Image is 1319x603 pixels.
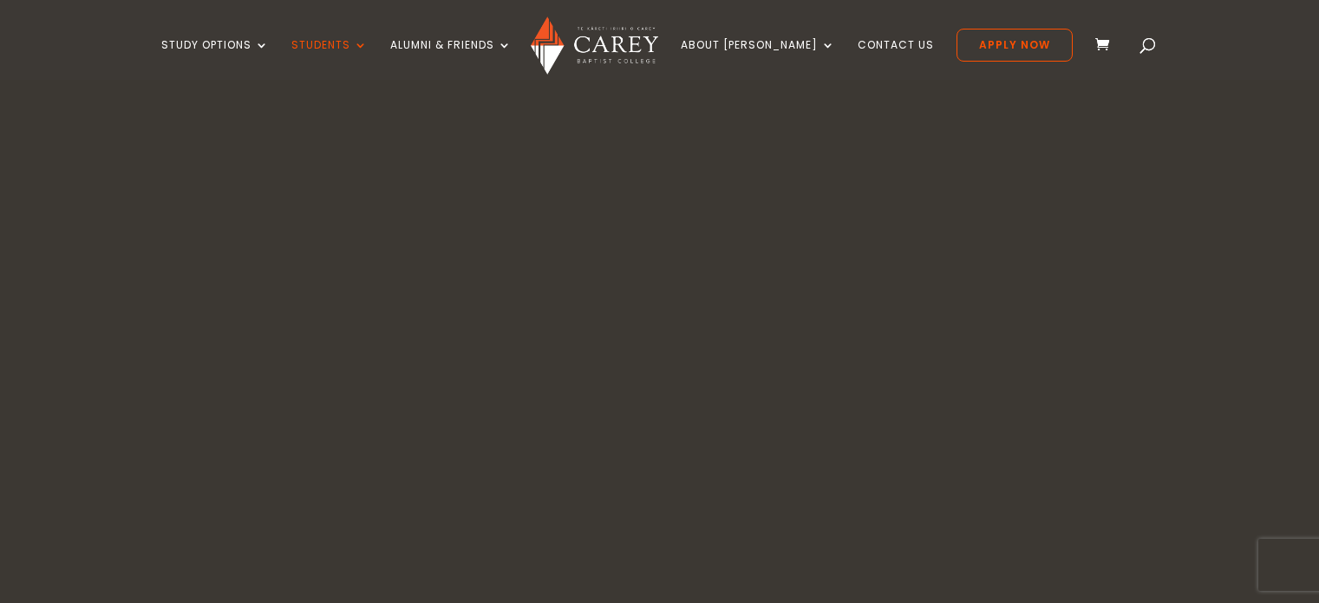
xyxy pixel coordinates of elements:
a: Alumni & Friends [390,39,512,80]
img: Carey Baptist College [531,16,658,75]
a: Contact Us [858,39,934,80]
a: Study Options [161,39,269,80]
a: Students [291,39,368,80]
a: Apply Now [957,29,1073,62]
a: About [PERSON_NAME] [681,39,835,80]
